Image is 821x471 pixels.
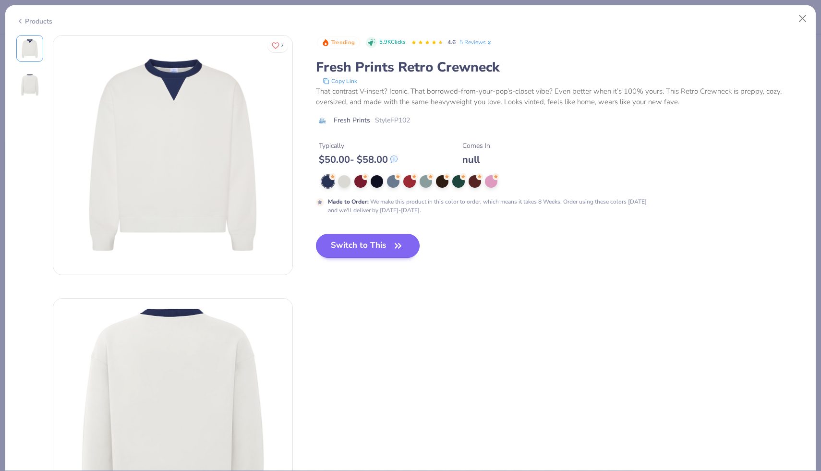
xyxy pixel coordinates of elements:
div: We make this product in this color to order, which means it takes 8 Weeks. Order using these colo... [328,197,654,215]
button: copy to clipboard [320,76,360,86]
button: Badge Button [317,36,360,49]
div: Typically [319,141,398,151]
img: Front [18,37,41,60]
div: Products [16,16,52,26]
strong: Made to Order : [328,198,369,205]
div: Fresh Prints Retro Crewneck [316,58,805,76]
span: 7 [281,43,284,48]
div: That contrast V-insert? Iconic. That borrowed-from-your-pop’s-closet vibe? Even better when it’s ... [316,86,805,108]
img: Back [18,73,41,97]
span: Style FP102 [375,115,410,125]
img: Trending sort [322,39,329,47]
button: Like [267,38,288,52]
div: $ 50.00 - $ 58.00 [319,154,398,166]
span: Fresh Prints [334,115,370,125]
div: 4.6 Stars [411,35,444,50]
span: 5.9K Clicks [379,38,405,47]
a: 5 Reviews [459,38,493,47]
div: Comes In [462,141,490,151]
img: brand logo [316,117,329,124]
img: Front [53,36,292,275]
span: 4.6 [447,38,456,46]
span: Trending [331,40,355,45]
button: Close [794,10,812,28]
div: null [462,154,490,166]
button: Switch to This [316,234,420,258]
